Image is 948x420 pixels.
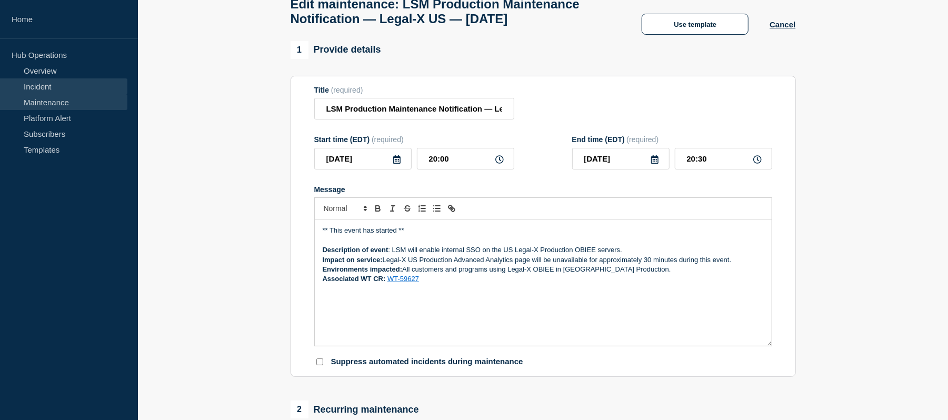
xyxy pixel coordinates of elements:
input: HH:MM [417,148,514,169]
p: All customers and programs using Legal-X OBIEE in [GEOGRAPHIC_DATA] Production. [323,265,764,274]
button: Toggle link [444,202,459,215]
button: Use template [642,14,749,35]
input: YYYY-MM-DD [314,148,412,169]
button: Toggle bold text [371,202,385,215]
div: Message [314,185,772,194]
div: Provide details [291,41,381,59]
input: HH:MM [675,148,772,169]
input: Suppress automated incidents during maintenance [316,358,323,365]
span: 1 [291,41,308,59]
div: Start time (EDT) [314,135,514,144]
div: End time (EDT) [572,135,772,144]
strong: Description of event [323,246,388,254]
strong: Environments impacted: [323,265,403,273]
strong: Associated WT CR: [323,275,386,283]
p: Legal-X US Production Advanced Analytics page will be unavailable for approximately 30 minutes du... [323,255,764,265]
p: ** This event has started ** [323,226,764,235]
span: (required) [627,135,659,144]
input: Title [314,98,514,119]
p: Suppress automated incidents during maintenance [331,357,523,367]
button: Toggle strikethrough text [400,202,415,215]
input: YYYY-MM-DD [572,148,670,169]
a: WT-59627 [387,275,419,283]
button: Toggle ordered list [415,202,430,215]
p: : LSM will enable internal SSO on the US Legal-X Production OBIEE servers. [323,245,764,255]
button: Toggle bulleted list [430,202,444,215]
span: Font size [319,202,371,215]
div: Title [314,86,514,94]
span: (required) [331,86,363,94]
div: Message [315,219,772,346]
button: Cancel [770,20,795,29]
button: Toggle italic text [385,202,400,215]
div: Recurring maintenance [291,401,419,418]
span: (required) [372,135,404,144]
strong: Impact on service: [323,256,383,264]
span: 2 [291,401,308,418]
